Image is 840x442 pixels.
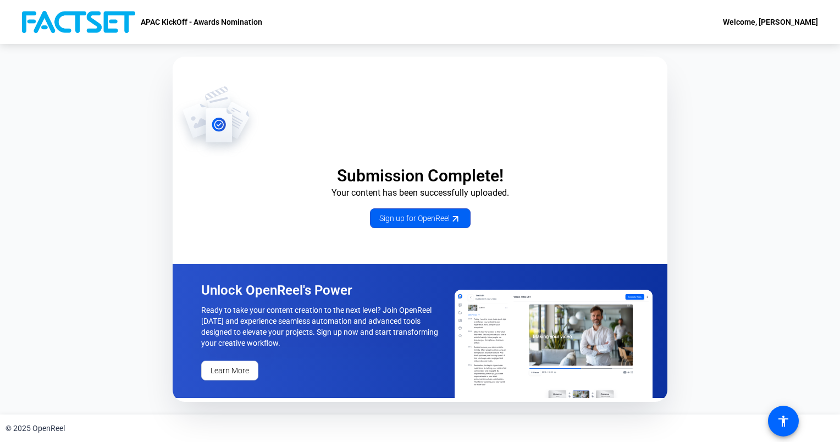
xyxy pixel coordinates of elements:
[5,423,65,434] div: © 2025 OpenReel
[723,15,818,29] div: Welcome, [PERSON_NAME]
[211,365,249,377] span: Learn More
[201,361,258,380] a: Learn More
[173,165,667,186] p: Submission Complete!
[370,208,471,228] a: Sign up for OpenReel
[173,186,667,200] p: Your content has been successfully uploaded.
[379,213,461,224] span: Sign up for OpenReel
[141,15,262,29] p: APAC KickOff - Awards Nomination
[777,415,790,428] mat-icon: accessibility
[201,305,442,349] p: Ready to take your content creation to the next level? Join OpenReel [DATE] and experience seamle...
[455,290,653,398] img: OpenReel
[22,11,135,33] img: OpenReel logo
[201,281,442,299] p: Unlock OpenReel's Power
[173,85,260,157] img: OpenReel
